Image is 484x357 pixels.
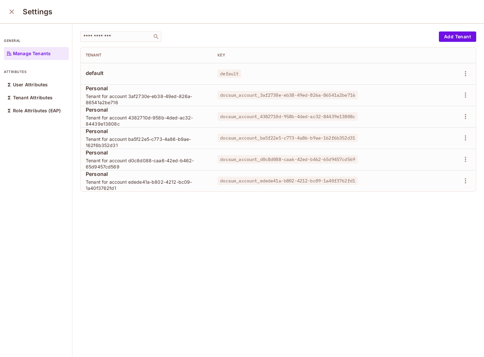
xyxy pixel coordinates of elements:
[217,134,358,142] span: docsum_account_ba5f22e5-c773-4a86-b9ae-162f6b352d31
[217,112,358,121] span: docsum_account_4382710d-958b-4ded-ac32-84439e13808c
[217,91,358,99] span: docsum_account_3af2730e-eb38-49ed-826a-86541a2be716
[23,7,52,16] h3: Settings
[86,136,207,148] span: Tenant for account ba5f22e5-c773-4a86-b9ae-162f6b352d31
[86,93,207,105] span: Tenant for account 3af2730e-eb38-49ed-826a-86541a2be716
[4,38,69,43] p: general
[86,157,207,170] span: Tenant for account d0c8d088-caa6-42ed-b462-65d9457cd569
[86,53,207,58] div: Tenant
[86,115,207,127] span: Tenant for account 4382710d-958b-4ded-ac32-84439e13808c
[86,170,207,178] span: Personal
[217,69,241,78] span: default
[86,85,207,92] span: Personal
[86,128,207,135] span: Personal
[86,106,207,113] span: Personal
[217,155,358,164] span: docsum_account_d0c8d088-caa6-42ed-b462-65d9457cd569
[217,177,358,185] span: docsum_account_edede41a-b802-4212-bc09-1a40f3762fd1
[439,31,476,42] button: Add Tenant
[217,53,414,58] div: Key
[86,69,207,77] span: default
[13,51,51,56] p: Manage Tenants
[86,179,207,191] span: Tenant for account edede41a-b802-4212-bc09-1a40f3762fd1
[13,82,48,87] p: User Attributes
[4,69,69,74] p: attributes
[86,149,207,156] span: Personal
[5,5,18,18] button: close
[13,95,53,100] p: Tenant Attributes
[13,108,61,113] p: Role Attributes (EAP)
